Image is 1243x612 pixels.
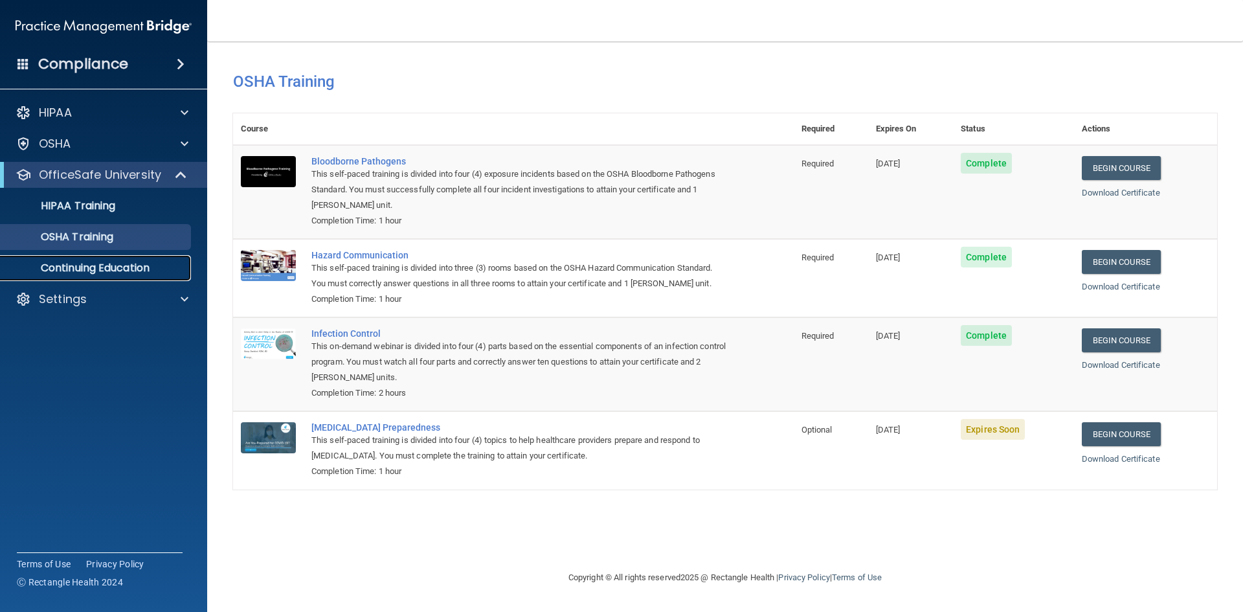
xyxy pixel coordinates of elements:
[233,73,1217,91] h4: OSHA Training
[311,464,729,479] div: Completion Time: 1 hour
[311,422,729,433] a: [MEDICAL_DATA] Preparedness
[16,291,188,307] a: Settings
[1082,454,1160,464] a: Download Certificate
[1082,250,1161,274] a: Begin Course
[311,156,729,166] a: Bloodborne Pathogens
[489,557,961,598] div: Copyright © All rights reserved 2025 @ Rectangle Health | |
[801,253,834,262] span: Required
[8,262,185,275] p: Continuing Education
[876,425,901,435] span: [DATE]
[17,558,71,571] a: Terms of Use
[233,113,304,145] th: Course
[311,166,729,213] div: This self-paced training is divided into four (4) exposure incidents based on the OSHA Bloodborne...
[868,113,954,145] th: Expires On
[1082,156,1161,180] a: Begin Course
[39,105,72,120] p: HIPAA
[17,576,123,589] span: Ⓒ Rectangle Health 2024
[794,113,868,145] th: Required
[311,385,729,401] div: Completion Time: 2 hours
[311,213,729,229] div: Completion Time: 1 hour
[961,153,1012,174] span: Complete
[39,167,161,183] p: OfficeSafe University
[311,433,729,464] div: This self-paced training is divided into four (4) topics to help healthcare providers prepare and...
[876,331,901,341] span: [DATE]
[38,55,128,73] h4: Compliance
[961,419,1025,440] span: Expires Soon
[16,167,188,183] a: OfficeSafe University
[16,105,188,120] a: HIPAA
[1082,282,1160,291] a: Download Certificate
[1082,328,1161,352] a: Begin Course
[961,247,1012,267] span: Complete
[1082,422,1161,446] a: Begin Course
[8,199,115,212] p: HIPAA Training
[311,339,729,385] div: This on-demand webinar is divided into four (4) parts based on the essential components of an inf...
[1074,113,1217,145] th: Actions
[86,558,144,571] a: Privacy Policy
[953,113,1073,145] th: Status
[8,231,113,244] p: OSHA Training
[311,250,729,260] a: Hazard Communication
[311,328,729,339] a: Infection Control
[39,291,87,307] p: Settings
[961,325,1012,346] span: Complete
[876,253,901,262] span: [DATE]
[801,331,834,341] span: Required
[1082,360,1160,370] a: Download Certificate
[778,572,829,582] a: Privacy Policy
[801,159,834,168] span: Required
[311,291,729,307] div: Completion Time: 1 hour
[16,136,188,152] a: OSHA
[39,136,71,152] p: OSHA
[876,159,901,168] span: [DATE]
[832,572,882,582] a: Terms of Use
[16,14,192,40] img: PMB logo
[311,260,729,291] div: This self-paced training is divided into three (3) rooms based on the OSHA Hazard Communication S...
[1082,188,1160,198] a: Download Certificate
[801,425,833,435] span: Optional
